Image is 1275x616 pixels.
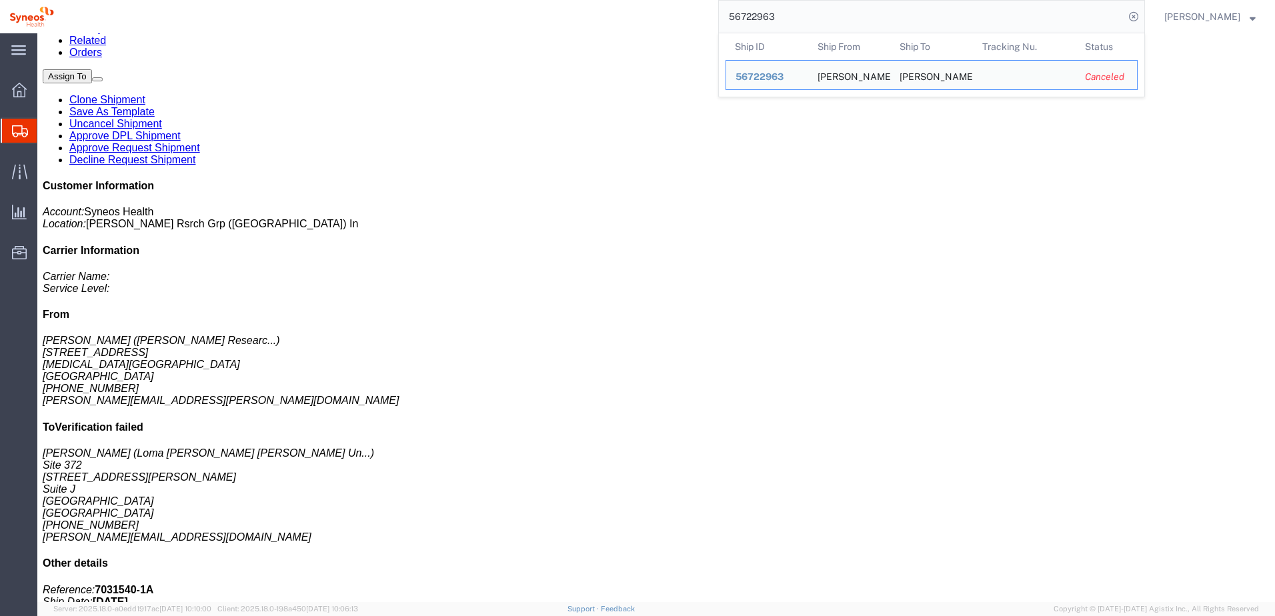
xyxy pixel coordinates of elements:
span: Natan Tateishi [1164,9,1240,24]
th: Status [1076,33,1138,60]
div: Nicole Vonallmen [818,61,882,89]
span: Server: 2025.18.0-a0edd1917ac [53,605,211,613]
div: Rosa Lopez-Perales [900,61,964,89]
span: [DATE] 10:10:00 [159,605,211,613]
div: Canceled [1085,70,1128,84]
span: [DATE] 10:06:13 [306,605,358,613]
div: 56722963 [736,70,799,84]
a: Support [567,605,601,613]
span: Client: 2025.18.0-198a450 [217,605,358,613]
img: logo [9,7,54,27]
button: [PERSON_NAME] [1164,9,1256,25]
span: 56722963 [736,71,784,82]
input: Search for shipment number, reference number [719,1,1124,33]
th: Ship ID [726,33,808,60]
a: Feedback [601,605,635,613]
iframe: FS Legacy Container [37,33,1275,602]
span: Copyright © [DATE]-[DATE] Agistix Inc., All Rights Reserved [1054,603,1259,615]
th: Tracking Nu. [973,33,1076,60]
table: Search Results [726,33,1144,97]
th: Ship To [890,33,973,60]
th: Ship From [808,33,891,60]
